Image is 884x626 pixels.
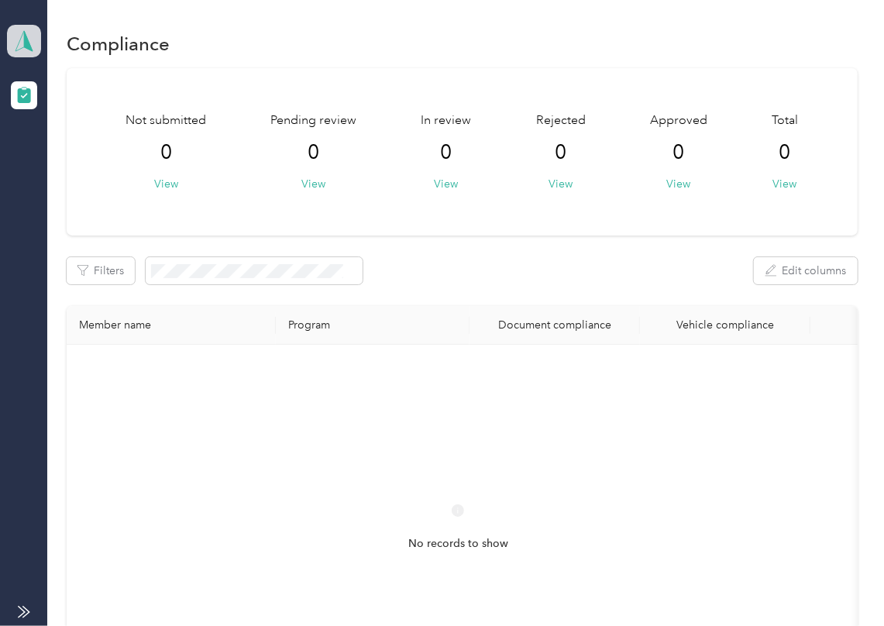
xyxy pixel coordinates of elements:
h1: Compliance [67,36,170,52]
button: View [435,176,459,192]
span: Approved [650,112,707,130]
span: 0 [160,140,172,165]
button: View [549,176,573,192]
iframe: Everlance-gr Chat Button Frame [797,539,884,626]
span: No records to show [408,535,508,552]
span: In review [421,112,472,130]
button: Filters [67,257,135,284]
span: 0 [441,140,452,165]
span: Not submitted [126,112,207,130]
span: 0 [672,140,684,165]
button: View [772,176,796,192]
button: Edit columns [754,257,858,284]
button: View [302,176,326,192]
div: Vehicle compliance [652,318,798,332]
button: View [154,176,178,192]
button: View [666,176,690,192]
span: 0 [555,140,566,165]
span: Total [772,112,798,130]
span: Rejected [536,112,586,130]
span: 0 [308,140,320,165]
span: Pending review [271,112,357,130]
th: Program [276,306,470,345]
span: 0 [779,140,790,165]
th: Member name [67,306,276,345]
div: Document compliance [482,318,628,332]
